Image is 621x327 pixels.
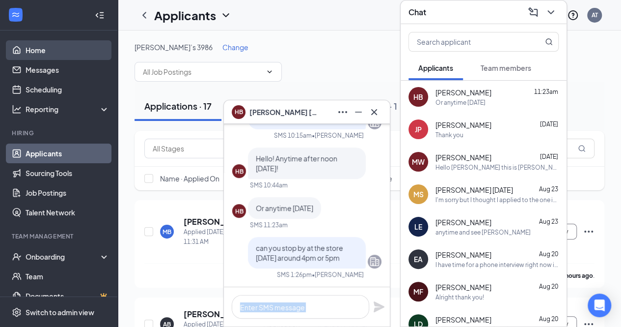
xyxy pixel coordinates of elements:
span: Aug 23 [539,185,558,193]
span: [PERSON_NAME] [PERSON_NAME] [249,107,318,118]
a: Sourcing Tools [26,163,109,183]
div: I'm sorry but I thought I applied to the one in [GEOGRAPHIC_DATA] I just went in for the intervie... [435,196,559,204]
div: Applications · 17 [144,100,212,112]
svg: Plane [373,301,385,313]
input: Search applicant [409,32,525,51]
input: All Stages [153,143,242,154]
div: Hello [PERSON_NAME] this is [PERSON_NAME]. I am District manager for [PERSON_NAME]'s. let me know... [435,163,559,172]
svg: Cross [368,106,380,118]
span: [PERSON_NAME] [435,282,491,292]
span: Name · Applied On [160,174,219,183]
button: ChevronDown [543,4,559,20]
span: Or anytime [DATE] [256,204,313,212]
span: [PERSON_NAME] [DATE] [435,185,513,195]
span: Aug 20 [539,250,558,258]
a: Team [26,267,109,286]
div: Applied [DATE] 11:31 AM [184,227,237,247]
svg: QuestionInfo [567,9,579,21]
a: Home [26,40,109,60]
div: Open Intercom Messenger [588,294,611,317]
svg: Collapse [95,10,105,20]
svg: UserCheck [12,252,22,262]
span: Hello! Anytime after noon [DATE]! [256,154,337,173]
svg: Minimize [352,106,364,118]
a: DocumentsCrown [26,286,109,306]
span: • [PERSON_NAME] [312,270,364,279]
h1: Applicants [154,7,216,24]
button: ComposeMessage [525,4,541,20]
svg: Analysis [12,104,22,114]
div: Onboarding [26,252,101,262]
div: HB [235,207,243,215]
svg: ChevronLeft [138,9,150,21]
svg: Ellipses [337,106,349,118]
svg: Settings [12,307,22,317]
svg: ComposeMessage [527,6,539,18]
div: MF [413,287,423,297]
svg: Ellipses [583,226,594,238]
span: 11:23am [534,88,558,95]
div: Alright thank you! [435,293,484,301]
span: Change [222,43,248,52]
span: [PERSON_NAME] [435,88,491,97]
span: [DATE] [540,153,558,160]
h5: [PERSON_NAME] [184,309,225,320]
div: Team Management [12,232,108,240]
div: Thank you [435,131,463,139]
span: [PERSON_NAME] [435,250,491,260]
div: Or anytime [DATE] [435,98,486,107]
svg: WorkstreamLogo [11,10,21,20]
div: SMS 10:44am [250,181,288,189]
button: Minimize [351,104,366,120]
span: can you stop by at the store [DATE] around 4pm or 5pm [256,243,343,262]
div: MB [162,228,171,236]
svg: ChevronDown [266,68,273,76]
svg: ChevronDown [545,6,557,18]
span: Aug 20 [539,315,558,323]
div: LE [414,222,422,232]
span: Applicants [418,63,453,72]
span: Aug 23 [539,218,558,225]
span: [PERSON_NAME] [435,152,491,162]
a: Talent Network [26,203,109,222]
a: Messages [26,60,109,80]
span: Team members [481,63,531,72]
span: Aug 20 [539,283,558,290]
a: Job Postings [26,183,109,203]
div: JP [415,124,422,134]
span: • [PERSON_NAME] [312,131,364,140]
div: MW [412,157,425,167]
div: MS [413,189,424,199]
button: Ellipses [335,104,351,120]
div: Reporting [26,104,110,114]
svg: Company [369,256,380,268]
div: SMS 10:15am [274,131,312,140]
div: SMS 11:23am [250,221,288,229]
div: SMS 1:26pm [277,270,312,279]
span: [PERSON_NAME] [435,217,491,227]
a: Scheduling [26,80,109,99]
span: [DATE] [540,120,558,128]
span: [PERSON_NAME] [435,120,491,130]
div: EA [414,254,423,264]
h5: [PERSON_NAME] [184,216,225,227]
button: Cross [366,104,382,120]
div: Switch to admin view [26,307,94,317]
span: [PERSON_NAME]’s 3986 [135,43,213,52]
svg: MagnifyingGlass [578,145,586,152]
div: HB [235,167,243,176]
span: [PERSON_NAME] [435,315,491,325]
div: AT [592,11,598,19]
svg: ChevronDown [220,9,232,21]
h3: Chat [408,7,426,18]
div: Hiring [12,129,108,137]
div: I have time for a phone interview right now if that works [435,261,559,269]
a: Applicants [26,144,109,163]
input: All Job Postings [143,66,262,77]
div: anytime and see [PERSON_NAME] [435,228,531,237]
svg: MagnifyingGlass [545,38,553,46]
div: HB [413,92,423,102]
b: 2 hours ago [561,272,593,279]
